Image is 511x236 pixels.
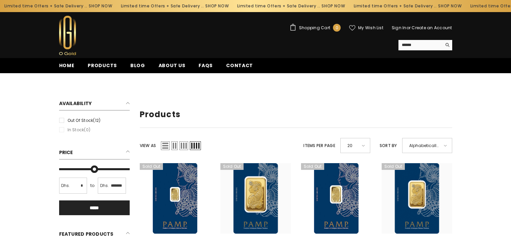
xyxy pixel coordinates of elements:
a: My Wish List [349,25,383,31]
span: Grid 2 [171,141,178,150]
span: Dhs. [100,182,109,189]
a: SHOP NOW [89,2,112,10]
a: 999.9 Gold Minted Bar Pamp 1 OZ [220,163,291,234]
a: Contact [219,62,260,73]
span: or [407,25,411,31]
a: Home [52,62,81,73]
a: FAQs [192,62,219,73]
div: Limited time Offers + Safe Delivery .. [233,1,349,11]
span: Blog [130,62,145,69]
div: 20 [340,138,370,153]
div: Limited time Offers + Safe Delivery .. [117,1,233,11]
span: 20 [347,141,357,150]
span: FAQs [199,62,213,69]
span: My Wish List [358,26,383,30]
span: Sold out [220,163,244,170]
a: Home [59,98,72,106]
h1: Products [140,110,452,120]
span: Sold out [140,163,163,170]
span: Grid 4 [190,141,201,150]
div: Alphabetically, A-Z [402,138,452,153]
span: Shopping Cart [299,26,330,30]
span: Sold out [382,163,405,170]
a: Blog [124,62,152,73]
a: 999.9 Gold Minted Bar Pamp 2.5 Grams [301,163,372,234]
label: Out of stock [59,117,130,124]
span: Grid 3 [179,141,188,150]
span: Products [88,62,117,69]
span: (12) [93,117,100,123]
span: Contact [226,62,253,69]
summary: Search [398,40,452,50]
a: About us [152,62,192,73]
a: SHOP NOW [322,2,345,10]
a: Products [79,99,98,105]
a: Products [81,62,124,73]
a: SHOP NOW [205,2,229,10]
span: to [88,182,96,189]
span: Availability [59,100,92,107]
a: Create an Account [412,25,452,31]
a: Sign In [392,25,407,31]
label: Items per page [303,142,335,149]
div: Limited time Offers + Safe Delivery .. [349,1,466,11]
button: Search [442,40,452,50]
a: Shopping Cart [290,24,341,32]
a: 999.9 Gold Minted Bar Pamp 1 Gram [140,163,210,234]
a: SHOP NOW [438,2,462,10]
nav: breadcrumbs [59,87,452,108]
span: Sold out [301,163,325,170]
span: 0 [336,24,338,32]
label: View as [140,142,156,149]
span: Price [59,149,73,156]
span: Dhs. [61,182,70,189]
span: About us [159,62,185,69]
span: Home [59,62,75,69]
img: Ogold Shop [59,16,76,55]
label: Sort by [380,142,397,149]
span: List [161,141,170,150]
span: Alphabetically, A-Z [409,141,439,150]
a: 999.9 Gold Minted Bar Pamp 20 Grams [382,163,452,234]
